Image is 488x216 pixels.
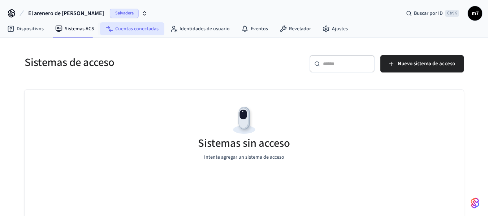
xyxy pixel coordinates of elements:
[468,6,482,21] button: m7
[400,7,465,20] div: Buscar por IDCtrl K
[274,22,317,35] a: Revelador
[115,10,134,16] font: Salvadera
[414,10,443,17] font: Buscar por ID
[289,25,311,32] font: Revelador
[164,22,236,35] a: Identidades de usuario
[380,55,464,72] button: Nuevo sistema de acceso
[100,22,164,35] a: Cuentas conectadas
[251,25,268,32] font: Eventos
[65,25,94,32] font: Sistemas ACS
[25,54,115,70] font: Sistemas de acceso
[17,25,44,32] font: Dispositivos
[332,25,348,32] font: Ajustes
[228,104,260,137] img: Estado vacío de los dispositivos
[28,9,104,17] font: El arenero de [PERSON_NAME]
[317,22,354,35] a: Ajustes
[471,197,479,209] img: SeamLogoGradient.69752ec5.svg
[204,154,284,161] font: Intente agregar un sistema de acceso
[49,22,100,35] a: Sistemas ACS
[198,135,290,151] font: Sistemas sin acceso
[1,22,49,35] a: Dispositivos
[472,10,479,17] font: m7
[236,22,274,35] a: Eventos
[447,10,457,16] font: Ctrl K
[115,25,159,32] font: Cuentas conectadas
[180,25,230,32] font: Identidades de usuario
[398,60,455,67] font: Nuevo sistema de acceso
